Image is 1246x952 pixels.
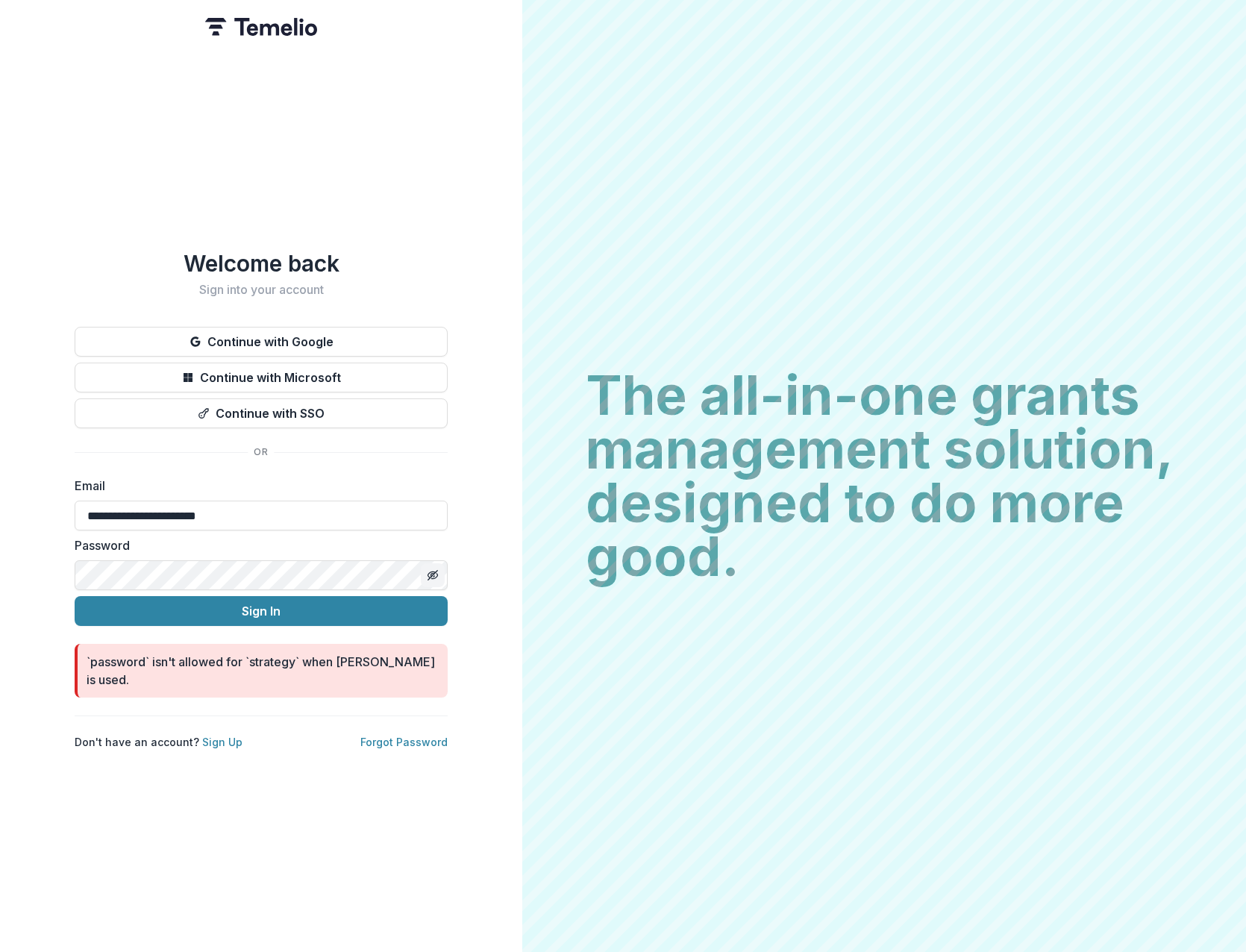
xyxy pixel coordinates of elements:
div: `password` isn't allowed for `strategy` when [PERSON_NAME] is used. [87,653,436,689]
button: Continue with Microsoft [75,363,448,392]
img: Temelio [205,18,317,36]
a: Forgot Password [360,736,448,748]
button: Toggle password visibility [421,563,445,587]
button: Sign In [75,596,448,626]
p: Don't have an account? [75,734,242,750]
h1: Welcome back [75,250,448,277]
button: Continue with Google [75,327,448,357]
a: Sign Up [202,736,242,748]
label: Email [75,477,439,495]
h2: Sign into your account [75,283,448,297]
label: Password [75,536,439,554]
button: Continue with SSO [75,398,448,428]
